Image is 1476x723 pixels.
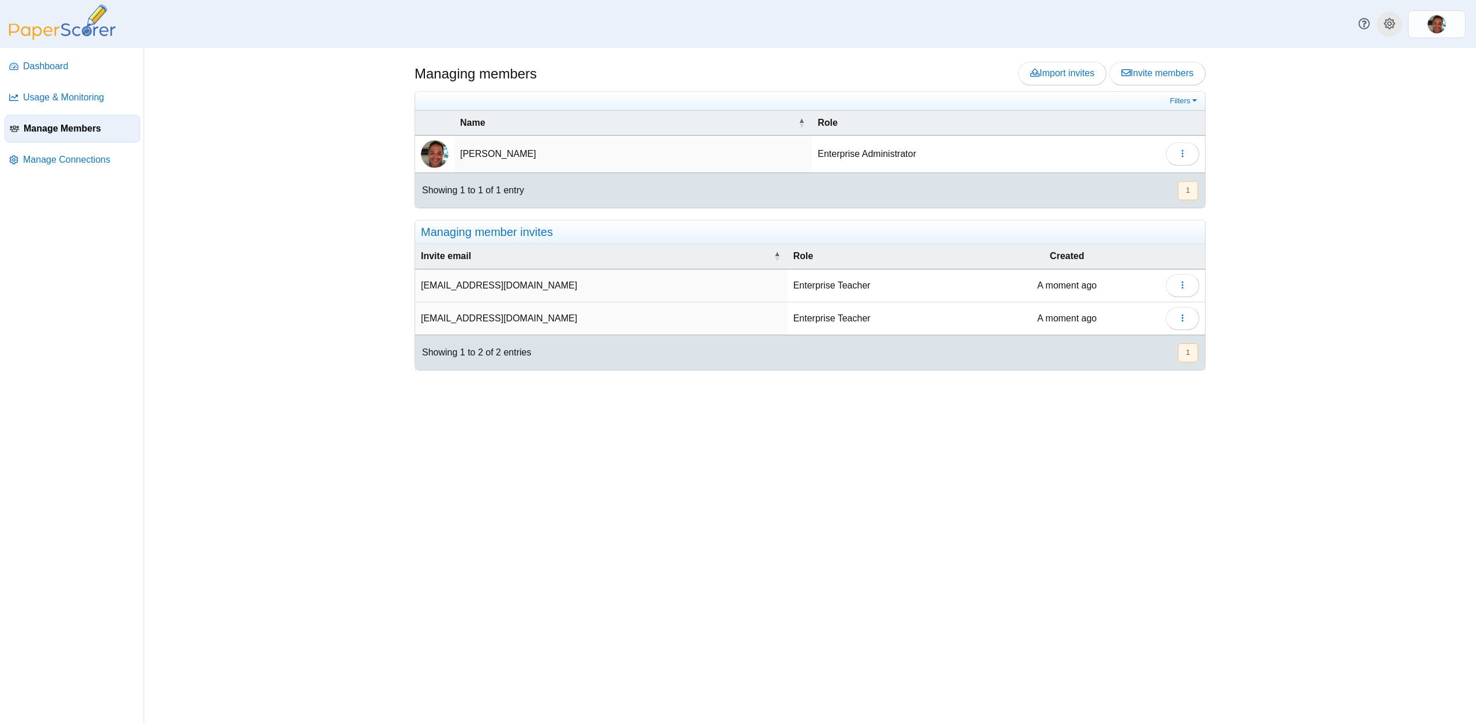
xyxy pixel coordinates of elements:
span: Created [1050,251,1085,261]
td: [EMAIL_ADDRESS][DOMAIN_NAME] [415,269,788,302]
td: [PERSON_NAME] [454,136,812,173]
time: Sep 10, 2025 at 3:45 PM [1037,313,1097,323]
nav: pagination [1177,181,1198,200]
td: [EMAIL_ADDRESS][DOMAIN_NAME] [415,302,788,335]
a: Filters [1167,95,1202,107]
span: Kevin Ross [1428,15,1446,33]
span: Usage & Monitoring [23,91,135,104]
button: 1 [1178,343,1198,362]
a: Dashboard [5,53,140,80]
h1: Managing members [415,64,537,84]
a: Usage & Monitoring [5,84,140,111]
span: Invite members [1121,68,1193,78]
button: 1 [1178,181,1198,200]
a: Invite members [1109,62,1206,85]
span: Name : Activate to invert sorting [798,111,805,135]
div: Showing 1 to 1 of 1 entry [415,173,524,208]
span: Invite email [421,251,471,261]
span: Role [818,118,838,128]
span: Role [793,251,814,261]
a: Import invites [1018,62,1106,85]
span: Name [460,118,485,128]
span: Dashboard [23,60,135,73]
img: ps.b0phvrmUsyTbMj4s [421,140,449,168]
a: PaperScorer [5,32,120,42]
div: Managing member invites [415,220,1205,244]
a: Manage Connections [5,146,140,174]
span: Manage Connections [23,153,135,166]
a: ps.b0phvrmUsyTbMj4s [1408,10,1466,38]
div: Showing 1 to 2 of 2 entries [415,335,531,370]
img: PaperScorer [5,5,120,40]
span: Kevin Ross [421,140,449,168]
span: Import invites [1030,68,1094,78]
span: Enterprise Administrator [818,149,916,159]
span: Manage Members [24,122,135,135]
time: Sep 10, 2025 at 3:45 PM [1037,280,1097,290]
nav: pagination [1177,343,1198,362]
span: Invite email : Activate to invert sorting [774,244,781,268]
a: Manage Members [5,115,140,143]
td: Enterprise Teacher [788,269,974,302]
img: ps.b0phvrmUsyTbMj4s [1428,15,1446,33]
td: Enterprise Teacher [788,302,974,335]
